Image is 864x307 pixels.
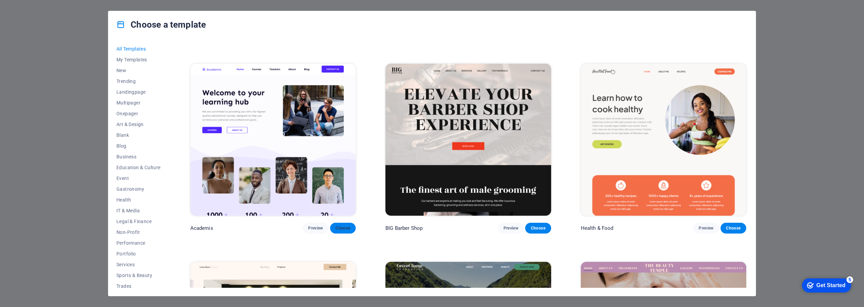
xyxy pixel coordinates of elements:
img: Academix [190,64,356,216]
p: BIG Barber Shop [385,225,423,232]
button: Non-Profit [116,227,161,238]
button: Multipager [116,97,161,108]
button: Preview [498,223,524,234]
span: Preview [308,225,323,231]
button: Trending [116,76,161,87]
button: All Templates [116,43,161,54]
div: 5 [50,1,57,8]
button: Choose [525,223,551,234]
span: All Templates [116,46,161,52]
button: Business [116,151,161,162]
span: Services [116,262,161,267]
span: IT & Media [116,208,161,213]
span: My Templates [116,57,161,62]
span: Multipager [116,100,161,105]
span: Onepager [116,111,161,116]
button: Legal & Finance [116,216,161,227]
img: Health & Food [581,64,746,216]
button: Health [116,194,161,205]
button: Blog [116,141,161,151]
h4: Choose a template [116,19,206,30]
span: Choose [335,225,350,231]
button: Event [116,173,161,184]
span: Choose [726,225,741,231]
span: Sports & Beauty [116,273,161,278]
span: Business [116,154,161,159]
span: Event [116,176,161,181]
button: Trades [116,281,161,291]
button: Services [116,259,161,270]
span: Trending [116,79,161,84]
button: Landingpage [116,87,161,97]
button: Portfolio [116,248,161,259]
button: Art & Design [116,119,161,130]
span: Non-Profit [116,229,161,235]
button: Gastronomy [116,184,161,194]
span: Legal & Finance [116,219,161,224]
span: Blog [116,143,161,149]
p: Health & Food [581,225,614,232]
span: Health [116,197,161,203]
span: Portfolio [116,251,161,256]
span: New [116,68,161,73]
span: Trades [116,283,161,289]
button: New [116,65,161,76]
button: Choose [330,223,356,234]
span: Choose [531,225,545,231]
span: Landingpage [116,89,161,95]
button: Preview [303,223,328,234]
span: Education & Culture [116,165,161,170]
span: Art & Design [116,122,161,127]
button: Blank [116,130,161,141]
button: IT & Media [116,205,161,216]
span: Performance [116,240,161,246]
div: Get Started 5 items remaining, 0% complete [5,3,55,18]
button: Preview [693,223,719,234]
span: Preview [699,225,713,231]
img: BIG Barber Shop [385,64,551,216]
div: Get Started [20,7,49,13]
button: Onepager [116,108,161,119]
button: Education & Culture [116,162,161,173]
button: My Templates [116,54,161,65]
p: Academix [190,225,213,232]
button: Performance [116,238,161,248]
span: Blank [116,132,161,138]
span: Preview [504,225,518,231]
button: Sports & Beauty [116,270,161,281]
button: Choose [721,223,746,234]
span: Gastronomy [116,186,161,192]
